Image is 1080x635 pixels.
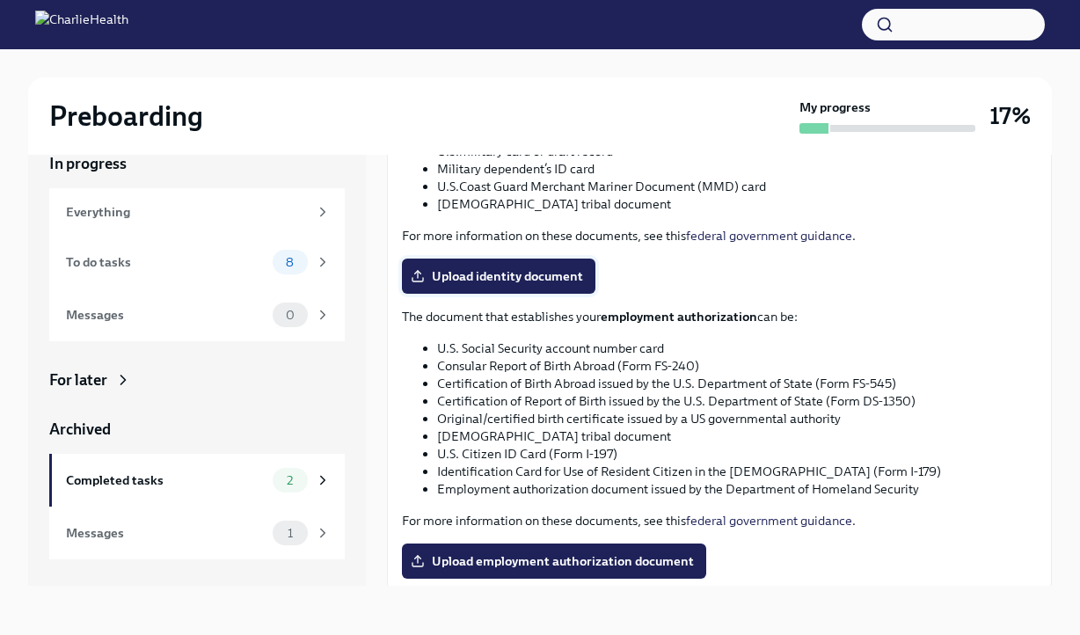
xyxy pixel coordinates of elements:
[49,419,345,440] a: Archived
[686,228,852,244] a: federal government guidance
[989,100,1031,132] h3: 17%
[402,512,1037,529] p: For more information on these documents, see this .
[275,309,305,322] span: 0
[402,308,1037,325] p: The document that establishes your can be:
[437,357,1037,375] li: Consular Report of Birth Abroad (Form FS-240)
[35,11,128,39] img: CharlieHealth
[437,178,1037,195] li: U.S.Coast Guard Merchant Mariner Document (MMD) card
[49,188,345,236] a: Everything
[49,153,345,174] a: In progress
[437,195,1037,213] li: [DEMOGRAPHIC_DATA] tribal document
[799,99,871,116] strong: My progress
[686,513,852,529] a: federal government guidance
[276,474,303,487] span: 2
[49,369,107,390] div: For later
[49,507,345,559] a: Messages1
[277,527,303,540] span: 1
[402,227,1037,245] p: For more information on these documents, see this .
[414,267,583,285] span: Upload identity document
[49,236,345,288] a: To do tasks8
[49,369,345,390] a: For later
[402,259,595,294] label: Upload identity document
[437,375,1037,392] li: Certification of Birth Abroad issued by the U.S. Department of State (Form FS-545)
[275,256,304,269] span: 8
[49,99,203,134] h2: Preboarding
[437,480,1037,498] li: Employment authorization document issued by the Department of Homeland Security
[402,544,706,579] label: Upload employment authorization document
[49,454,345,507] a: Completed tasks2
[437,445,1037,463] li: U.S. Citizen ID Card (Form I-197)
[66,252,266,272] div: To do tasks
[66,305,266,325] div: Messages
[66,471,266,490] div: Completed tasks
[601,309,757,325] strong: employment authorization
[437,339,1037,357] li: U.S. Social Security account number card
[66,523,266,543] div: Messages
[437,410,1037,427] li: Original/certified birth certificate issued by a US governmental authority
[437,427,1037,445] li: [DEMOGRAPHIC_DATA] tribal document
[414,552,694,570] span: Upload employment authorization document
[49,288,345,341] a: Messages0
[437,160,1037,178] li: Military dependent’s ID card
[437,463,1037,480] li: Identification Card for Use of Resident Citizen in the [DEMOGRAPHIC_DATA] (Form I-179)
[437,392,1037,410] li: Certification of Report of Birth issued by the U.S. Department of State (Form DS-1350)
[66,202,308,222] div: Everything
